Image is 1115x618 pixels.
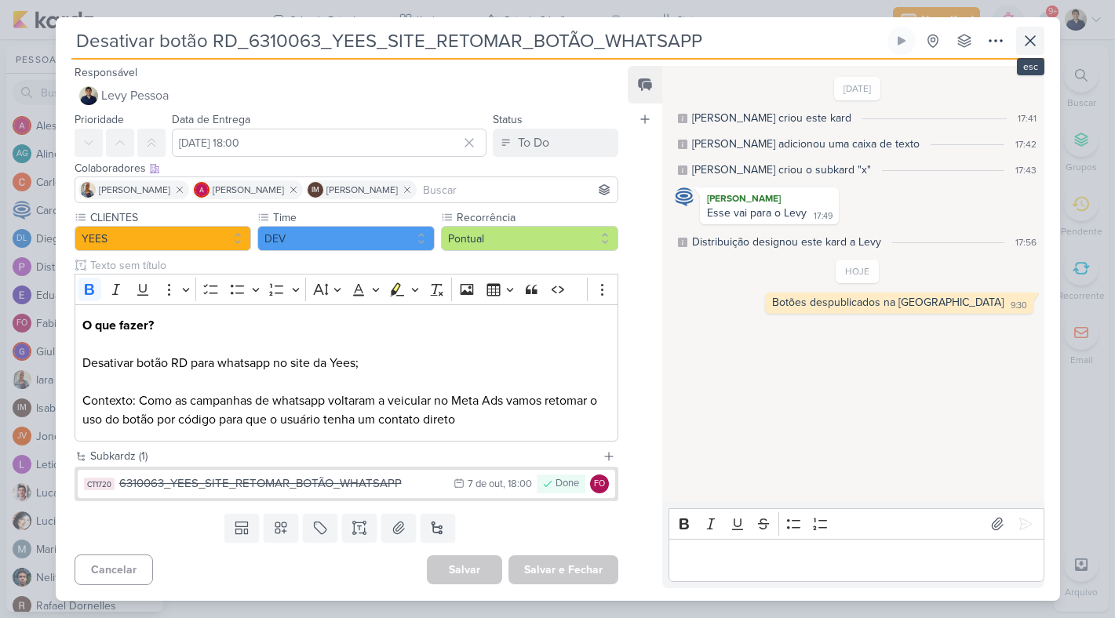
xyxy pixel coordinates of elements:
[75,82,619,110] button: Levy Pessoa
[87,257,619,274] input: Texto sem título
[1017,58,1044,75] div: esc
[675,187,694,206] img: Caroline Traven De Andrade
[82,373,610,429] p: Contexto: Como as campanhas de whatsapp voltaram a veicular no Meta Ads vamos retomar o uso do bo...
[101,86,169,105] span: Levy Pessoa
[119,474,446,493] div: 6310063_YEES_SITE_RETOMAR_BOTÃO_WHATSAPP
[89,209,252,226] label: CLIENTES
[172,129,487,157] input: Select a date
[692,162,871,178] div: Caroline criou o subkard "x"
[692,136,920,152] div: Caroline adicionou uma caixa de texto
[1015,163,1037,177] div: 17:43
[594,480,605,489] p: FO
[669,539,1044,582] div: Editor editing area: main
[518,133,549,152] div: To Do
[493,129,618,157] button: To Do
[271,209,435,226] label: Time
[172,113,250,126] label: Data de Entrega
[468,479,503,489] div: 7 de out
[895,35,908,47] div: Ligar relógio
[75,66,137,79] label: Responsável
[99,183,170,197] span: [PERSON_NAME]
[707,206,807,220] div: Esse vai para o Levy
[312,187,319,194] p: IM
[75,274,619,304] div: Editor toolbar
[455,209,618,226] label: Recorrência
[1015,137,1037,151] div: 17:42
[75,226,252,251] button: YEES
[493,113,523,126] label: Status
[703,191,836,206] div: [PERSON_NAME]
[257,226,435,251] button: DEV
[194,182,210,198] img: Alessandra Gomes
[71,27,884,55] input: Kard Sem Título
[1011,300,1027,312] div: 9:30
[503,479,532,489] div: , 18:00
[82,318,154,333] strong: O que fazer?
[692,110,851,126] div: Caroline criou este kard
[75,304,619,442] div: Editor editing area: main
[213,183,284,197] span: [PERSON_NAME]
[84,478,115,490] div: CT1720
[590,474,609,493] div: Fabio Oliveira
[90,448,597,464] div: Subkardz (1)
[75,113,124,126] label: Prioridade
[75,160,619,176] div: Colaboradores
[678,238,687,247] div: Este log é visível à todos no kard
[78,470,616,498] button: CT1720 6310063_YEES_SITE_RETOMAR_BOTÃO_WHATSAPP 7 de out , 18:00 Done FO
[80,182,96,198] img: Iara Santos
[678,140,687,149] div: Este log é visível à todos no kard
[556,476,579,492] div: Done
[1018,111,1037,125] div: 17:41
[308,182,323,198] div: Isabella Machado Guimarães
[669,508,1044,539] div: Editor toolbar
[420,180,615,199] input: Buscar
[678,165,687,175] div: Este log é visível à todos no kard
[79,86,98,105] img: Levy Pessoa
[678,114,687,123] div: Este log é visível à todos no kard
[441,226,618,251] button: Pontual
[75,554,153,585] button: Cancelar
[772,296,1004,309] div: Botões despublicados na [GEOGRAPHIC_DATA]
[692,234,881,250] div: Distribuição designou este kard a Levy
[82,316,610,373] p: Desativar botão RD para whatsapp no site da Yees;
[1015,235,1037,249] div: 17:56
[814,210,833,223] div: 17:49
[326,183,398,197] span: [PERSON_NAME]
